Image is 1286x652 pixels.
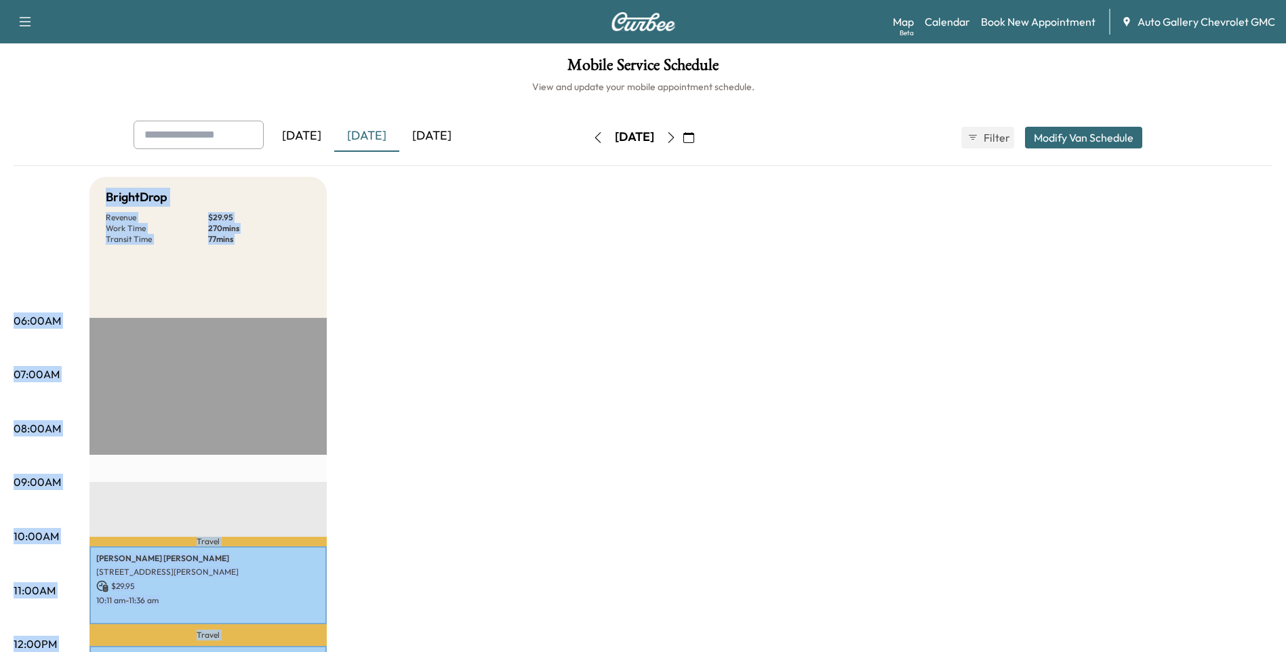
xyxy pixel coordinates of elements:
p: Travel [89,624,327,646]
p: 12:00PM [14,636,57,652]
span: Auto Gallery Chevrolet GMC [1138,14,1275,30]
p: 10:00AM [14,528,59,544]
h1: Mobile Service Schedule [14,57,1272,80]
div: [DATE] [399,121,464,152]
p: 06:00AM [14,312,61,329]
button: Filter [961,127,1014,148]
p: Work Time [106,223,208,234]
p: 11:00AM [14,582,56,598]
div: [DATE] [615,129,654,146]
p: Transit Time [106,234,208,245]
p: [STREET_ADDRESS][PERSON_NAME] [96,567,320,577]
div: Beta [900,28,914,38]
div: [DATE] [269,121,334,152]
p: $ 29.95 [208,212,310,223]
img: Curbee Logo [611,12,676,31]
p: 270 mins [208,223,310,234]
button: Modify Van Schedule [1025,127,1142,148]
span: Filter [984,129,1008,146]
h5: BrightDrop [106,188,167,207]
p: Travel [89,537,327,547]
h6: View and update your mobile appointment schedule. [14,80,1272,94]
p: Revenue [106,212,208,223]
p: 77 mins [208,234,310,245]
p: 07:00AM [14,366,60,382]
p: 10:11 am - 11:36 am [96,595,320,606]
p: 09:00AM [14,474,61,490]
p: [PERSON_NAME] [PERSON_NAME] [96,553,320,564]
a: MapBeta [893,14,914,30]
div: [DATE] [334,121,399,152]
a: Calendar [925,14,970,30]
p: 08:00AM [14,420,61,436]
p: $ 29.95 [96,580,320,592]
a: Book New Appointment [981,14,1096,30]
